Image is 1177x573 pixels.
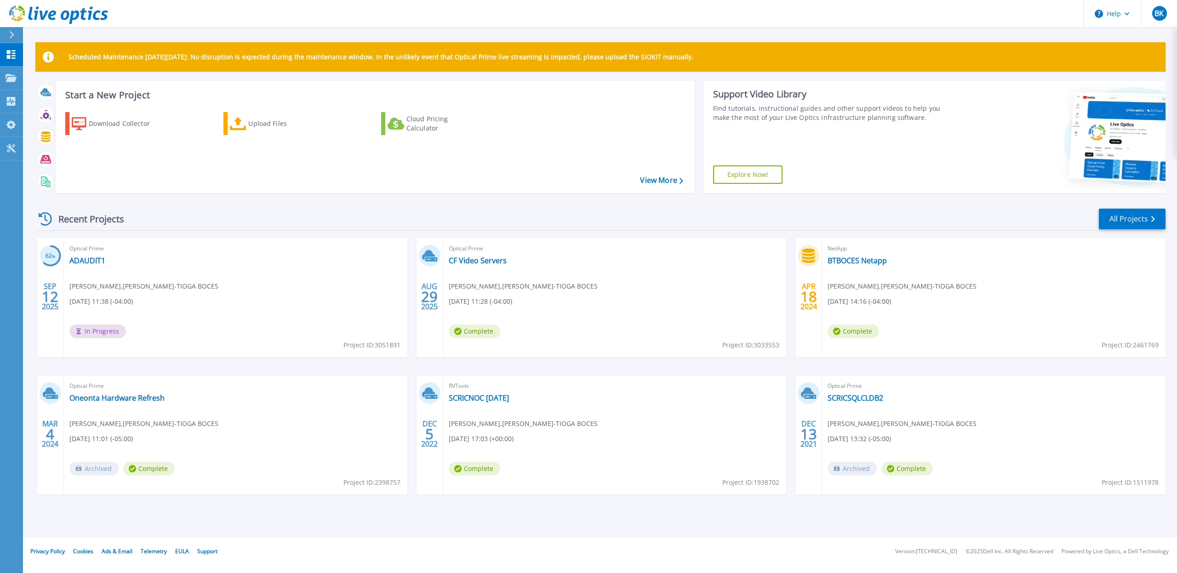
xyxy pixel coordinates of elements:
span: 29 [421,293,438,301]
a: Privacy Policy [30,547,65,555]
div: Download Collector [89,114,162,133]
span: [PERSON_NAME] , [PERSON_NAME]-TIOGA BOCES [69,419,218,429]
div: DEC 2021 [800,417,817,451]
div: Support Video Library [713,88,952,100]
span: Complete [123,462,175,476]
div: SEP 2025 [41,280,59,313]
span: Project ID: 1938702 [722,477,779,488]
a: View More [640,176,683,185]
li: Powered by Live Optics, a Dell Technology [1062,549,1169,555]
span: [DATE] 11:28 (-04:00) [449,296,512,306]
a: Download Collector [65,112,168,135]
span: Optical Prime [69,244,402,254]
a: EULA [175,547,189,555]
span: [PERSON_NAME] , [PERSON_NAME]-TIOGA BOCES [69,281,218,291]
span: 13 [800,430,817,438]
span: In Progress [69,324,126,338]
span: Project ID: 3051891 [343,340,400,350]
span: [DATE] 13:32 (-05:00) [828,434,891,444]
a: Cookies [73,547,93,555]
div: DEC 2022 [421,417,438,451]
span: Optical Prime [828,381,1160,391]
span: [PERSON_NAME] , [PERSON_NAME]-TIOGA BOCES [449,281,598,291]
li: © 2025 Dell Inc. All Rights Reserved [966,549,1053,555]
a: CF Video Servers [449,256,507,265]
div: Upload Files [248,114,322,133]
a: BTBOCES Netapp [828,256,887,265]
p: Scheduled Maintenance [DATE][DATE]: No disruption is expected during the maintenance window. In t... [69,53,693,61]
span: Project ID: 3033553 [722,340,779,350]
span: Project ID: 2398757 [343,477,400,488]
span: Project ID: 2461769 [1102,340,1159,350]
span: % [52,254,55,259]
span: 5 [425,430,434,438]
span: [PERSON_NAME] , [PERSON_NAME]-TIOGA BOCES [828,281,977,291]
span: 18 [800,293,817,301]
div: MAR 2024 [41,417,59,451]
span: [DATE] 11:01 (-05:00) [69,434,133,444]
span: RVTools [449,381,781,391]
div: Recent Projects [35,208,137,230]
span: [DATE] 11:38 (-04:00) [69,296,133,306]
div: AUG 2025 [421,280,438,313]
span: Optical Prime [449,244,781,254]
span: NetApp [828,244,1160,254]
a: Telemetry [141,547,167,555]
span: Archived [69,462,119,476]
span: Complete [881,462,933,476]
a: Explore Now! [713,165,783,184]
span: Optical Prime [69,381,402,391]
a: Upload Files [223,112,326,135]
div: APR 2024 [800,280,817,313]
a: Support [197,547,217,555]
a: Cloud Pricing Calculator [381,112,484,135]
a: Ads & Email [102,547,132,555]
div: Find tutorials, instructional guides and other support videos to help you make the most of your L... [713,104,952,122]
a: ADAUDIT1 [69,256,105,265]
span: [DATE] 14:16 (-04:00) [828,296,891,306]
a: Oneonta Hardware Refresh [69,393,165,403]
span: [PERSON_NAME] , [PERSON_NAME]-TIOGA BOCES [449,419,598,429]
span: Archived [828,462,877,476]
li: Version: [TECHNICAL_ID] [895,549,957,555]
span: 12 [42,293,58,301]
span: Complete [449,324,500,338]
span: Complete [828,324,879,338]
h3: Start a New Project [65,90,683,100]
span: BK [1154,10,1164,17]
span: [DATE] 17:03 (+00:00) [449,434,514,444]
h3: 62 [40,251,61,261]
a: SCRICSQLCLDB2 [828,393,883,403]
span: 4 [46,430,54,438]
span: [PERSON_NAME] , [PERSON_NAME]-TIOGA BOCES [828,419,977,429]
span: Project ID: 1511978 [1102,477,1159,488]
a: All Projects [1099,209,1166,229]
div: Cloud Pricing Calculator [406,114,480,133]
span: Complete [449,462,500,476]
a: SCRICNOC [DATE] [449,393,509,403]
